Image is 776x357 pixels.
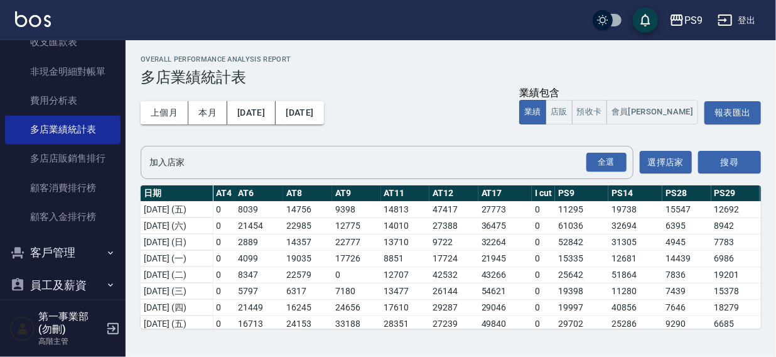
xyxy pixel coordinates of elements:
td: 9290 [662,316,711,332]
a: 收支匯款表 [5,28,121,57]
td: 27388 [429,217,478,234]
td: 0 [213,217,235,234]
td: 51864 [608,266,662,283]
td: 15378 [711,283,760,299]
td: 12775 [332,217,381,234]
td: 7646 [662,299,711,316]
td: 0 [213,316,235,332]
td: 0 [213,250,235,266]
td: [DATE] (二) [141,266,213,283]
th: AT17 [478,185,532,202]
td: 22777 [332,234,381,250]
td: 8942 [711,217,760,234]
td: 7439 [662,283,711,299]
h2: Overall Performance Analysis Report [141,55,761,63]
td: 0 [213,266,235,283]
button: 客戶管理 [5,236,121,269]
td: 4099 [235,250,284,266]
td: [DATE] (五) [141,316,213,332]
td: 12681 [608,250,662,266]
button: PS9 [664,8,708,33]
button: 登出 [713,9,761,32]
input: 店家名稱 [146,151,609,173]
th: AT12 [429,185,478,202]
td: 27239 [429,316,478,332]
td: 0 [213,201,235,217]
a: 多店業績統計表 [5,115,121,144]
td: 42532 [429,266,478,283]
td: 8347 [235,266,284,283]
button: 報表匯出 [704,101,761,124]
a: 多店店販銷售排行 [5,144,121,173]
td: 0 [213,283,235,299]
td: 54621 [478,283,532,299]
a: 報表匯出 [704,106,761,118]
td: 32264 [478,234,532,250]
button: [DATE] [227,101,276,124]
td: 43266 [478,266,532,283]
button: Open [584,150,629,175]
td: 49840 [478,316,532,332]
td: 21945 [478,250,532,266]
td: 0 [213,299,235,316]
td: 15547 [662,201,711,217]
td: 16713 [235,316,284,332]
td: 7836 [662,266,711,283]
div: PS9 [684,13,703,28]
th: PS29 [711,185,760,202]
td: 14756 [283,201,332,217]
a: 非現金明細對帳單 [5,57,121,86]
td: 14439 [662,250,711,266]
a: 顧客消費排行榜 [5,173,121,202]
td: [DATE] (一) [141,250,213,266]
td: 6317 [283,283,332,299]
p: 高階主管 [38,336,102,347]
th: AT11 [381,185,430,202]
button: save [633,8,658,33]
td: 17724 [429,250,478,266]
button: 會員[PERSON_NAME] [606,100,699,124]
td: 17610 [381,299,430,316]
button: 本月 [188,101,227,124]
button: 員工及薪資 [5,269,121,302]
td: 15335 [555,250,609,266]
td: 19035 [283,250,332,266]
h3: 多店業績統計表 [141,69,761,86]
td: 8039 [235,201,284,217]
td: 29046 [478,299,532,316]
td: 14010 [381,217,430,234]
td: 19738 [608,201,662,217]
td: 32694 [608,217,662,234]
button: [DATE] [276,101,323,124]
td: 19997 [555,299,609,316]
td: 25642 [555,266,609,283]
td: 2889 [235,234,284,250]
td: 0 [532,316,555,332]
td: 27773 [478,201,532,217]
td: 0 [532,283,555,299]
img: Logo [15,11,51,27]
td: 0 [213,234,235,250]
td: 14357 [283,234,332,250]
td: 19398 [555,283,609,299]
img: Person [10,316,35,341]
td: 18279 [711,299,760,316]
td: 11295 [555,201,609,217]
button: 上個月 [141,101,188,124]
td: 22985 [283,217,332,234]
a: 費用分析表 [5,86,121,115]
td: [DATE] (日) [141,234,213,250]
td: 19201 [711,266,760,283]
td: 12692 [711,201,760,217]
td: [DATE] (四) [141,299,213,316]
td: 52842 [555,234,609,250]
td: 33188 [332,316,381,332]
td: 61036 [555,217,609,234]
td: 6685 [711,316,760,332]
td: 0 [532,217,555,234]
td: 40856 [608,299,662,316]
td: 26144 [429,283,478,299]
td: 13710 [381,234,430,250]
td: 21454 [235,217,284,234]
th: AT9 [332,185,381,202]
